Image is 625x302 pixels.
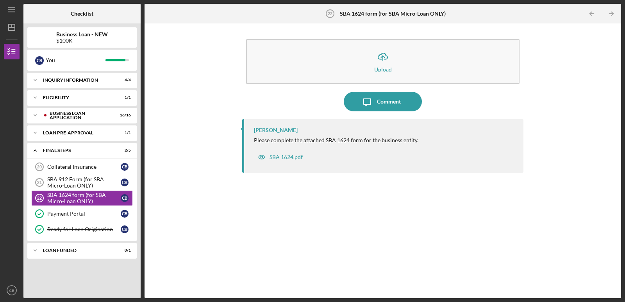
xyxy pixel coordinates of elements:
a: 21SBA 912 Form (for SBA Micro-Loan ONLY)CB [31,175,133,190]
div: You [46,54,105,67]
div: C B [121,225,129,233]
div: 4 / 4 [117,78,131,82]
div: Upload [374,66,392,72]
tspan: 22 [327,11,332,16]
button: SBA 1624.pdf [254,149,307,165]
div: $100K [56,38,108,44]
div: Payment Portal [47,211,121,217]
div: 2 / 5 [117,148,131,153]
b: Business Loan - NEW [56,31,108,38]
button: CB [4,282,20,298]
div: SBA 1624 form (for SBA Micro-Loan ONLY) [47,192,121,204]
div: C B [121,163,129,171]
tspan: 22 [37,196,42,200]
div: LOAN FUNDED [43,248,111,253]
div: C B [35,56,44,65]
div: [PERSON_NAME] [254,127,298,133]
button: Upload [246,39,520,84]
tspan: 21 [37,180,42,185]
div: ELIGIBILITY [43,95,111,100]
a: 22SBA 1624 form (for SBA Micro-Loan ONLY)CB [31,190,133,206]
a: Ready for Loan OriginationCB [31,222,133,237]
div: SBA 912 Form (for SBA Micro-Loan ONLY) [47,176,121,189]
div: Ready for Loan Origination [47,226,121,232]
div: Collateral Insurance [47,164,121,170]
b: SBA 1624 form (for SBA Micro-Loan ONLY) [340,11,446,17]
div: BUSINESS LOAN APPLICATION [50,111,111,120]
div: SBA 1624.pdf [270,154,303,160]
div: LOAN PRE-APPROVAL [43,130,111,135]
div: C B [121,210,129,218]
div: Comment [377,92,401,111]
div: 1 / 1 [117,130,131,135]
text: CB [9,288,14,293]
div: FINAL STEPS [43,148,111,153]
button: Comment [344,92,422,111]
div: 16 / 16 [117,113,131,118]
tspan: 20 [37,164,42,169]
b: Checklist [71,11,93,17]
div: 0 / 1 [117,248,131,253]
div: INQUIRY INFORMATION [43,78,111,82]
div: C B [121,179,129,186]
div: 1 / 1 [117,95,131,100]
div: Please complete the attached SBA 1624 form for the business entity. [254,137,418,143]
div: C B [121,194,129,202]
a: 20Collateral InsuranceCB [31,159,133,175]
a: Payment PortalCB [31,206,133,222]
